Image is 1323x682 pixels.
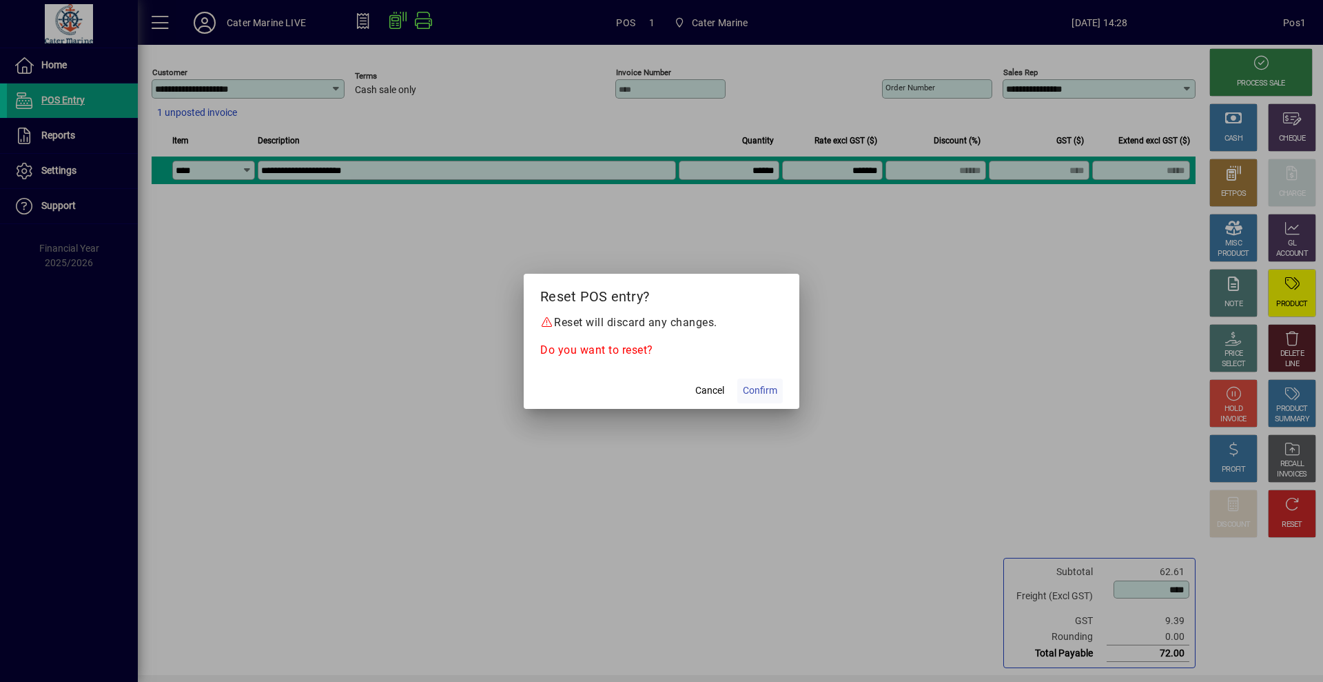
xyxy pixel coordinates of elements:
span: Cancel [695,383,724,398]
button: Cancel [688,379,732,403]
p: Do you want to reset? [540,342,783,359]
button: Confirm [737,379,783,403]
span: Confirm [743,383,777,398]
h2: Reset POS entry? [524,274,799,314]
p: Reset will discard any changes. [540,314,783,331]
